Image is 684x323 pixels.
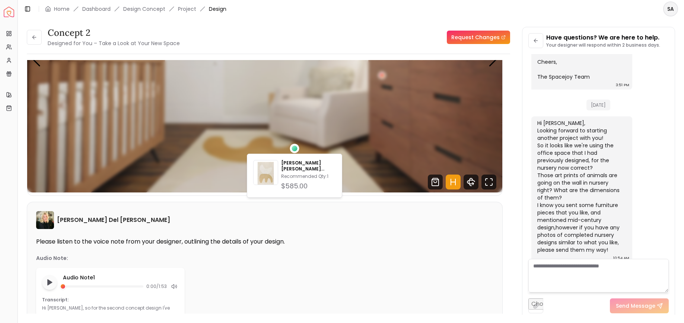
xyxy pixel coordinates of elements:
p: Recommended Qty: 1 [281,173,336,179]
span: Design [209,5,226,13]
img: Spacejoy Logo [4,7,14,17]
svg: Shop Products from this design [428,175,443,189]
svg: 360 View [464,175,478,189]
p: Transcript: [42,297,179,303]
div: Mute audio [170,282,179,291]
a: Request Changes [447,31,510,44]
p: Audio Note: [36,254,68,262]
p: [PERSON_NAME] [PERSON_NAME] Handmade Rug 5' x 7'6" [281,160,336,172]
p: Hi [PERSON_NAME], so for the second concept design I've painted the walls in white... [42,305,170,319]
h6: [PERSON_NAME] Del [PERSON_NAME] [57,216,170,225]
a: Dashboard [82,5,111,13]
div: $585.00 [281,181,336,191]
button: Play audio note [42,275,57,290]
img: Tina Martin Del Campo [36,211,54,229]
button: Read more [106,312,131,319]
li: Design Concept [123,5,165,13]
h3: concept 2 [48,27,180,39]
svg: Fullscreen [481,175,496,189]
img: Jason Wu Jasmine Silk Handmade Rug 5' x 7'6" [254,162,278,186]
p: Audio Note 1 [63,274,179,281]
div: 10:54 AM [613,254,629,262]
div: Hi [PERSON_NAME], Looking forward to starting another project with you! So it looks like we're us... [537,119,625,254]
nav: breadcrumb [45,5,226,13]
p: Please listen to the voice note from your designer, outlining the details of your design. [36,238,493,245]
p: Your designer will respond within 2 business days. [546,42,660,48]
small: Designed for You – Take a Look at Your New Space [48,40,180,47]
span: SA [664,2,677,16]
span: 0:00 / 1:53 [146,283,167,289]
a: Spacejoy [4,7,14,17]
div: 3:51 PM [616,81,629,89]
svg: Hotspots Toggle [446,175,461,189]
a: Project [178,5,196,13]
p: Have questions? We are here to help. [546,33,660,42]
a: Home [54,5,70,13]
a: Jason Wu Jasmine Silk Handmade Rug 5' x 7'6"[PERSON_NAME] [PERSON_NAME] Handmade Rug 5' x 7'6"Rec... [253,160,336,191]
button: SA [663,1,678,16]
span: [DATE] [586,100,610,110]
